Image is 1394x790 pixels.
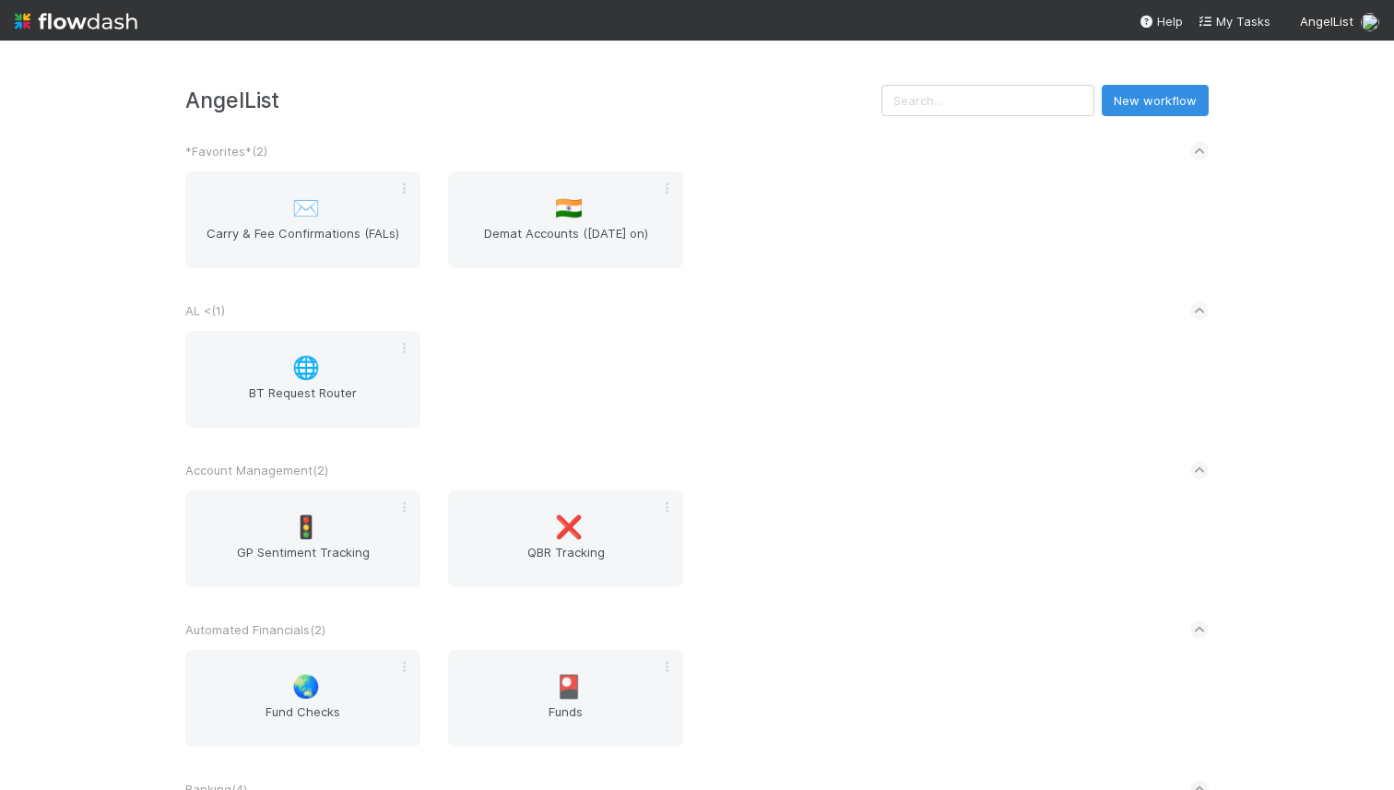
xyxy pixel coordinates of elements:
[185,88,881,112] h3: AngelList
[185,463,328,478] span: Account Management ( 2 )
[292,515,320,539] span: 🚦
[185,490,420,587] a: 🚦GP Sentiment Tracking
[1198,14,1270,29] span: My Tasks
[292,675,320,699] span: 🌏
[185,331,420,428] a: 🌐BT Request Router
[292,196,320,220] span: ✉️
[193,543,413,580] span: GP Sentiment Tracking
[185,171,420,268] a: ✉️Carry & Fee Confirmations (FALs)
[292,356,320,380] span: 🌐
[193,702,413,739] span: Fund Checks
[448,490,683,587] a: ❌QBR Tracking
[448,171,683,268] a: 🇮🇳Demat Accounts ([DATE] on)
[1198,12,1270,30] a: My Tasks
[185,622,325,637] span: Automated Financials ( 2 )
[1300,14,1353,29] span: AngelList
[1361,13,1379,31] img: avatar_0a9e60f7-03da-485c-bb15-a40c44fcec20.png
[455,543,676,580] span: QBR Tracking
[1102,85,1209,116] button: New workflow
[455,224,676,261] span: Demat Accounts ([DATE] on)
[1139,12,1183,30] div: Help
[185,650,420,747] a: 🌏Fund Checks
[193,224,413,261] span: Carry & Fee Confirmations (FALs)
[555,675,583,699] span: 🎴
[193,383,413,420] span: BT Request Router
[185,144,267,159] span: *Favorites* ( 2 )
[455,702,676,739] span: Funds
[881,85,1094,116] input: Search...
[555,515,583,539] span: ❌
[448,650,683,747] a: 🎴Funds
[555,196,583,220] span: 🇮🇳
[15,6,137,37] img: logo-inverted-e16ddd16eac7371096b0.svg
[185,303,225,318] span: AL < ( 1 )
